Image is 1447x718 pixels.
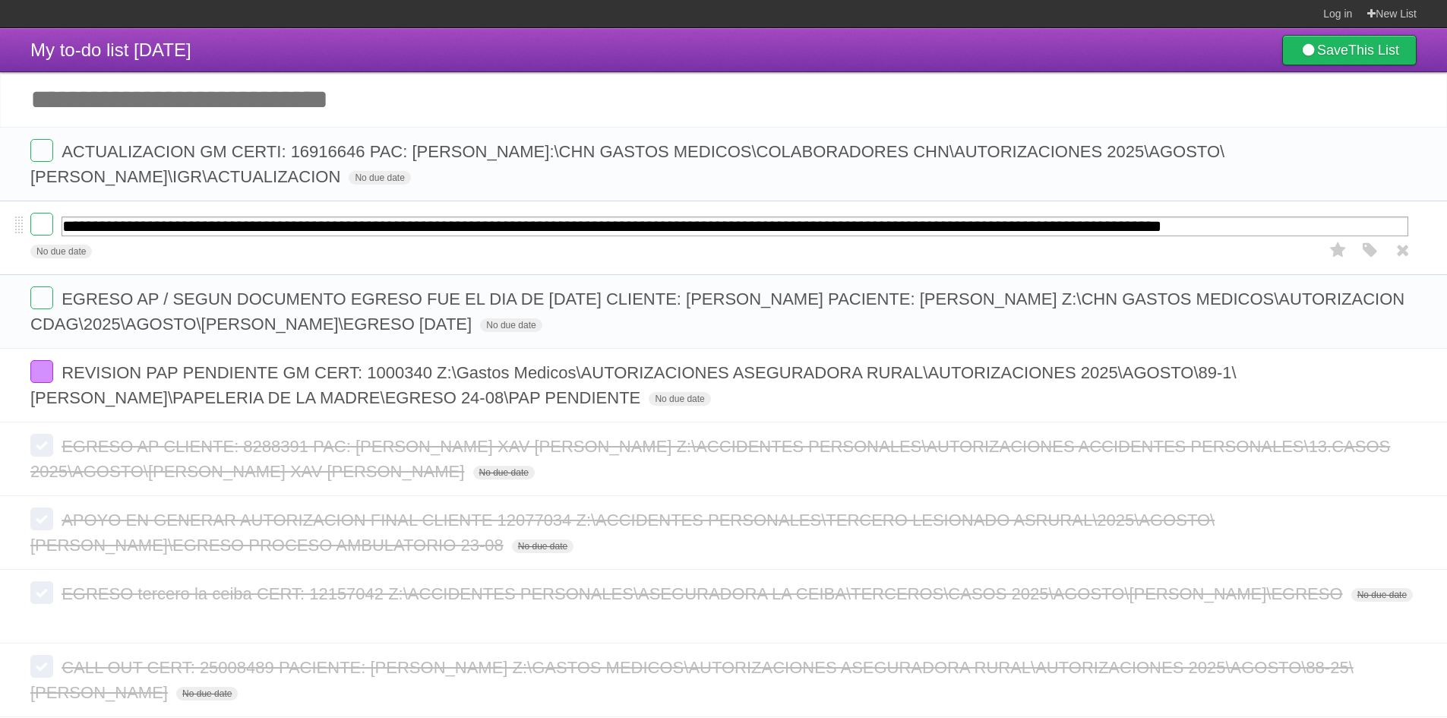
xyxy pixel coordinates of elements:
span: No due date [512,539,573,553]
span: APOYO EN GENERAR AUTORIZACION FINAL CLIENTE 12077034 Z:\ACCIDENTES PERSONALES\TERCERO LESIONADO A... [30,511,1215,555]
span: No due date [176,687,238,701]
label: Done [30,434,53,457]
label: Done [30,581,53,604]
span: No due date [1351,588,1413,602]
span: EGRESO tercero la ceiba CERT: 12157042 Z:\ACCIDENTES PERSONALES\ASEGURADORA LA CEIBA\TERCEROS\CAS... [62,584,1346,603]
label: Done [30,213,53,236]
span: CALL OUT CERT: 25008489 PACIENTE: [PERSON_NAME] Z:\GASTOS MEDICOS\AUTORIZACIONES ASEGURADORA RURA... [30,658,1354,702]
label: Star task [1324,238,1353,263]
span: No due date [30,245,92,258]
span: EGRESO AP / SEGUN DOCUMENTO EGRESO FUE EL DIA DE [DATE] CLIENTE: [PERSON_NAME] PACIENTE: [PERSON_... [30,289,1404,334]
span: EGRESO AP CLIENTE: 8288391 PAC: [PERSON_NAME] XAV [PERSON_NAME] Z:\ACCIDENTES PERSONALES\AUTORIZA... [30,437,1390,481]
a: SaveThis List [1282,35,1417,65]
label: Done [30,139,53,162]
label: Done [30,286,53,309]
span: REVISION PAP PENDIENTE GM CERT: 1000340 Z:\Gastos Medicos\AUTORIZACIONES ASEGURADORA RURAL\AUTORI... [30,363,1237,407]
label: Done [30,508,53,530]
span: No due date [649,392,710,406]
span: No due date [480,318,542,332]
span: My to-do list [DATE] [30,40,191,60]
b: This List [1348,43,1399,58]
span: ACTUALIZACION GM CERTI: 16916646 PAC: [PERSON_NAME]:\CHN GASTOS MEDICOS\COLABORADORES CHN\AUTORIZ... [30,142,1224,186]
label: Done [30,360,53,383]
span: No due date [473,466,535,479]
label: Done [30,655,53,678]
span: No due date [349,171,410,185]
